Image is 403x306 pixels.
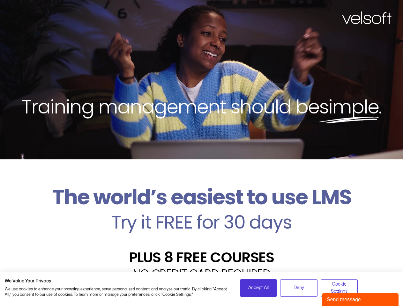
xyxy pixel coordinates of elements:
h2: Try it FREE for 30 days [5,213,398,231]
h2: The world’s easiest to use LMS [5,185,398,210]
span: Deny [294,284,304,291]
h2: PLUS 8 FREE COURSES [5,250,398,265]
span: simple [319,93,379,120]
button: Adjust cookie preferences [321,279,358,297]
h2: Training management should be . [11,94,392,119]
span: Accept All [248,284,269,291]
span: Cookie Settings [325,281,354,295]
p: We use cookies to enhance your browsing experience, serve personalized content, and analyze our t... [5,287,230,297]
button: Accept all cookies [240,279,277,297]
h2: We Value Your Privacy [5,278,230,284]
iframe: chat widget [322,292,400,306]
button: Deny all cookies [280,279,317,297]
